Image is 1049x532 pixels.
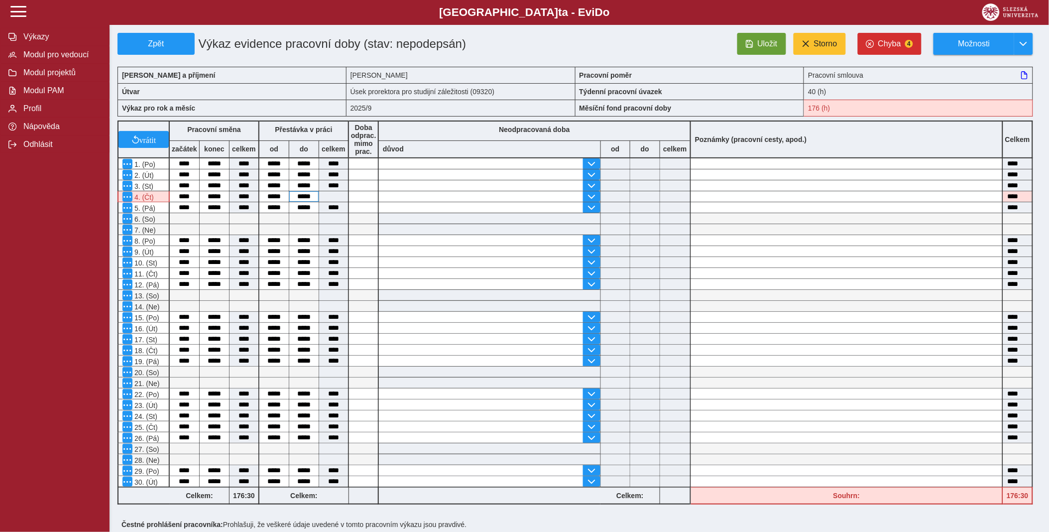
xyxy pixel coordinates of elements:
span: Zpět [122,39,190,48]
h1: Výkaz evidence pracovní doby (stav: nepodepsán) [195,33,502,55]
button: Menu [122,444,132,454]
button: Menu [122,466,132,476]
b: Týdenní pracovní úvazek [580,88,663,96]
button: Menu [122,389,132,399]
span: 8. (Po) [132,237,155,245]
b: Čestné prohlášení pracovníka: [121,521,223,529]
b: Výkaz pro rok a měsíc [122,104,195,112]
b: Doba odprac. mimo prac. [351,124,376,155]
span: Profil [20,104,101,113]
span: 19. (Pá) [132,358,159,366]
button: Menu [122,378,132,388]
button: Menu [122,214,132,224]
b: celkem [660,145,690,153]
button: Menu [122,170,132,180]
span: 22. (Po) [132,391,159,399]
span: 13. (So) [132,292,159,300]
span: 12. (Pá) [132,281,159,289]
span: Modul projektů [20,68,101,77]
span: 24. (St) [132,412,157,420]
div: [PERSON_NAME] [347,67,576,83]
span: Výkazy [20,32,101,41]
b: Poznámky (pracovní cesty, apod.) [691,135,811,143]
span: 6. (So) [132,215,155,223]
span: 20. (So) [132,369,159,377]
span: Nápověda [20,122,101,131]
span: vrátit [139,135,156,143]
button: Menu [122,181,132,191]
button: Menu [122,455,132,465]
span: 28. (Ne) [132,456,160,464]
div: Konec přestávky je před jejím začátkem! [117,191,170,202]
button: Menu [122,433,132,443]
span: 14. (Ne) [132,303,160,311]
span: Odhlásit [20,140,101,149]
b: do [630,145,660,153]
div: Fond pracovní doby (176 h) a součet hodin (176:30 h) se neshodují! [691,487,1003,505]
button: Menu [122,411,132,421]
b: Celkem: [600,492,660,500]
b: 176:30 [1003,492,1032,500]
span: t [558,6,562,18]
span: 21. (Ne) [132,380,160,388]
button: vrátit [118,131,169,148]
b: Pracovní poměr [580,71,632,79]
span: 16. (Út) [132,325,158,333]
span: 17. (St) [132,336,157,344]
button: Menu [122,422,132,432]
span: 26. (Pá) [132,434,159,442]
div: 2025/9 [347,100,576,117]
b: [GEOGRAPHIC_DATA] a - Evi [30,6,1019,19]
span: 23. (Út) [132,401,158,409]
b: Celkem: [259,492,349,500]
span: o [603,6,610,18]
b: 176:30 [230,492,258,500]
span: D [595,6,603,18]
div: Pracovní smlouva [804,67,1033,83]
button: Menu [122,334,132,344]
button: Chyba4 [858,33,922,55]
span: 7. (Ne) [132,226,156,234]
span: 18. (Čt) [132,347,158,355]
span: Storno [814,39,837,48]
b: Souhrn: [833,492,860,500]
span: 25. (Čt) [132,423,158,431]
b: konec [200,145,229,153]
span: 27. (So) [132,445,159,453]
button: Menu [122,477,132,487]
button: Storno [794,33,846,55]
button: Menu [122,356,132,366]
span: Chyba [878,39,901,48]
button: Uložit [737,33,786,55]
button: Menu [122,312,132,322]
img: logo_web_su.png [982,3,1039,21]
span: 29. (Po) [132,467,159,475]
span: 9. (Út) [132,248,154,256]
button: Menu [122,192,132,202]
b: Přestávka v práci [275,126,332,133]
button: Menu [122,258,132,267]
button: Menu [122,290,132,300]
button: Menu [122,268,132,278]
span: 15. (Po) [132,314,159,322]
button: Menu [122,400,132,410]
b: celkem [319,145,348,153]
b: začátek [170,145,199,153]
button: Menu [122,301,132,311]
button: Menu [122,279,132,289]
div: Úsek prorektora pro studijní záležitosti (09320) [347,83,576,100]
button: Menu [122,159,132,169]
b: důvod [383,145,404,153]
button: Zpět [117,33,195,55]
b: Útvar [122,88,140,96]
button: Možnosti [933,33,1014,55]
b: od [601,145,630,153]
span: 4 [905,40,913,48]
span: 2. (Út) [132,171,154,179]
span: 4. (Čt) [132,193,154,201]
button: Menu [122,345,132,355]
div: 40 (h) [804,83,1033,100]
span: Možnosti [942,39,1006,48]
span: 30. (Út) [132,478,158,486]
span: Uložit [758,39,778,48]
